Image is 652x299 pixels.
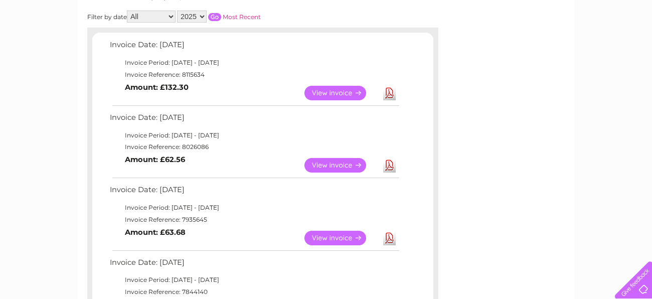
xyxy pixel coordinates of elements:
[107,256,401,274] td: Invoice Date: [DATE]
[87,11,351,23] div: Filter by date
[125,83,189,92] b: Amount: £132.30
[529,43,559,50] a: Telecoms
[107,202,401,214] td: Invoice Period: [DATE] - [DATE]
[107,141,401,153] td: Invoice Reference: 8026086
[125,155,185,164] b: Amount: £62.56
[125,228,186,237] b: Amount: £63.68
[223,13,261,21] a: Most Recent
[107,111,401,129] td: Invoice Date: [DATE]
[585,43,610,50] a: Contact
[383,86,396,100] a: Download
[107,286,401,298] td: Invoice Reference: 7844140
[107,214,401,226] td: Invoice Reference: 7935645
[619,43,643,50] a: Log out
[107,183,401,202] td: Invoice Date: [DATE]
[107,129,401,141] td: Invoice Period: [DATE] - [DATE]
[304,86,378,100] a: View
[565,43,579,50] a: Blog
[501,43,523,50] a: Energy
[475,43,495,50] a: Water
[90,6,564,49] div: Clear Business is a trading name of Verastar Limited (registered in [GEOGRAPHIC_DATA] No. 3667643...
[383,231,396,245] a: Download
[107,38,401,57] td: Invoice Date: [DATE]
[304,231,378,245] a: View
[23,26,74,57] img: logo.png
[463,5,532,18] a: 0333 014 3131
[107,57,401,69] td: Invoice Period: [DATE] - [DATE]
[107,274,401,286] td: Invoice Period: [DATE] - [DATE]
[383,158,396,173] a: Download
[107,69,401,81] td: Invoice Reference: 8115634
[304,158,378,173] a: View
